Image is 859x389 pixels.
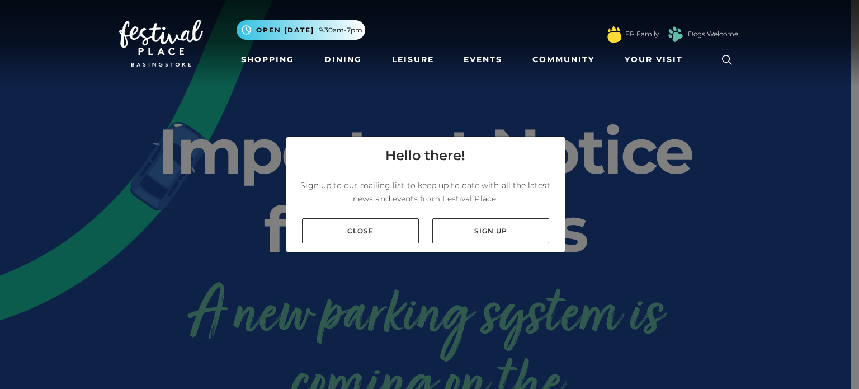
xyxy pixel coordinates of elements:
p: Sign up to our mailing list to keep up to date with all the latest news and events from Festival ... [295,179,556,205]
img: Festival Place Logo [119,20,203,67]
a: Dogs Welcome! [688,29,740,39]
a: FP Family [625,29,659,39]
a: Leisure [388,49,438,70]
span: Open [DATE] [256,25,314,35]
a: Shopping [237,49,299,70]
a: Your Visit [620,49,693,70]
a: Dining [320,49,366,70]
a: Community [528,49,599,70]
a: Close [302,218,419,243]
span: 9.30am-7pm [319,25,362,35]
h4: Hello there! [385,146,465,166]
button: Open [DATE] 9.30am-7pm [237,20,365,40]
span: Your Visit [625,54,683,65]
a: Sign up [432,218,549,243]
a: Events [459,49,507,70]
